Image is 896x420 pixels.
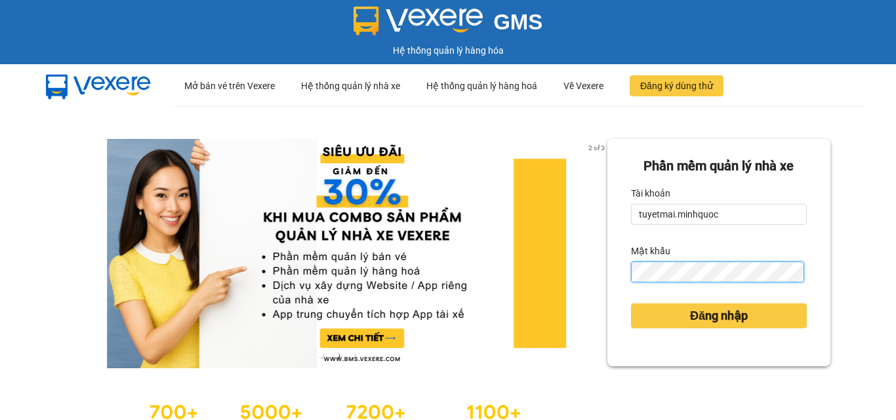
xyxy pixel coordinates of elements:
[584,139,607,156] p: 2 of 3
[301,65,400,107] div: Hệ thống quản lý nhà xe
[589,139,607,368] button: next slide / item
[184,65,275,107] div: Mở bán vé trên Vexere
[630,75,723,96] button: Đăng ký dùng thử
[33,64,164,107] img: mbUUG5Q.png
[690,307,748,325] span: Đăng nhập
[631,183,670,204] label: Tài khoản
[3,43,893,58] div: Hệ thống quản lý hàng hóa
[66,139,84,368] button: previous slide / item
[354,20,543,30] a: GMS
[350,353,355,358] li: slide item 3
[631,156,807,176] div: Phần mềm quản lý nhà xe
[354,7,483,35] img: logo 2
[318,353,323,358] li: slide item 1
[631,204,807,225] input: Tài khoản
[631,240,670,261] label: Mật khẩu
[334,353,339,358] li: slide item 2
[563,65,603,107] div: Về Vexere
[631,303,807,328] button: Đăng nhập
[640,79,713,93] span: Đăng ký dùng thử
[426,65,537,107] div: Hệ thống quản lý hàng hoá
[493,10,542,34] span: GMS
[631,261,804,282] input: Mật khẩu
